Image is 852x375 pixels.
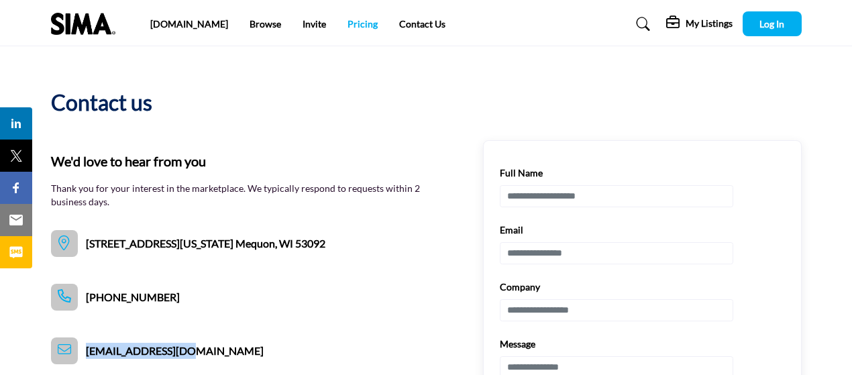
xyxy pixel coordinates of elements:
[666,16,733,32] div: My Listings
[500,166,543,180] label: Full Name
[51,182,456,208] p: Thank you for your interest in the marketplace. We typically respond to requests within 2 busines...
[51,13,122,35] img: Site Logo
[743,11,802,36] button: Log In
[51,151,206,171] b: We'd love to hear from you
[500,337,535,351] label: Message
[51,87,152,119] h2: Contact us
[250,18,281,30] a: Browse
[500,223,523,237] label: Email
[86,235,325,252] span: [STREET_ADDRESS][US_STATE] Mequon, WI 53092
[150,18,228,30] a: [DOMAIN_NAME]
[86,289,180,305] span: [PHONE_NUMBER]
[303,18,326,30] a: Invite
[399,18,445,30] a: Contact Us
[348,18,378,30] a: Pricing
[623,13,659,35] a: Search
[686,17,733,30] h5: My Listings
[500,280,540,294] label: Company
[86,343,264,359] span: [EMAIL_ADDRESS][DOMAIN_NAME]
[759,18,784,30] span: Log In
